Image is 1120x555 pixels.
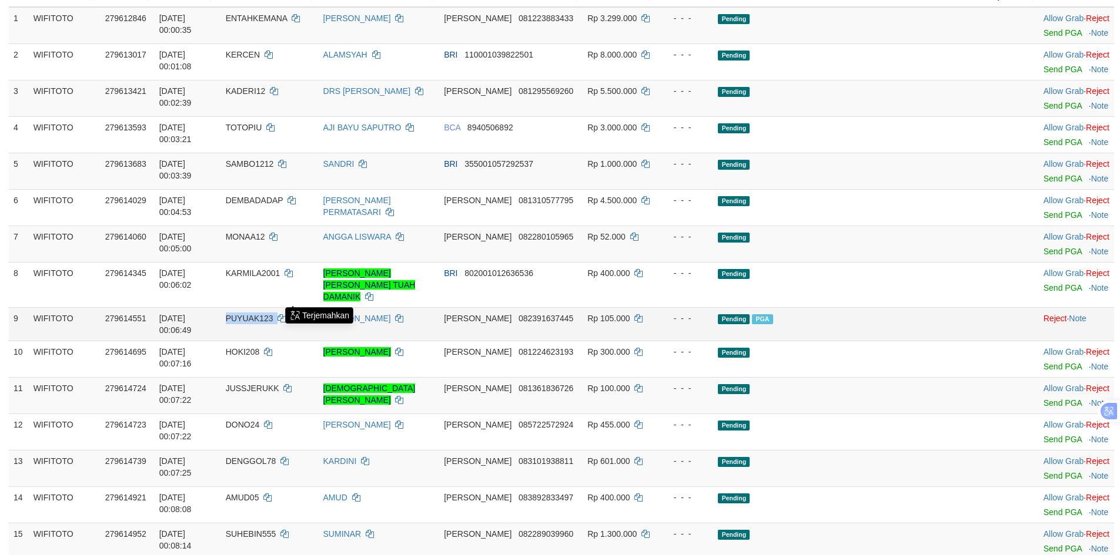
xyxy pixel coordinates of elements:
[1086,347,1109,356] a: Reject
[587,196,637,205] span: Rp 4.500.000
[661,49,708,60] div: - - -
[1091,507,1109,517] a: Note
[226,86,266,96] span: KADERI12
[323,314,391,323] a: [PERSON_NAME]
[661,194,708,206] div: - - -
[444,493,511,502] span: [PERSON_NAME]
[1086,86,1109,96] a: Reject
[1044,196,1084,205] a: Allow Grab
[323,50,367,59] a: ALAMSYAH
[444,123,460,132] span: BCA
[1044,456,1084,466] a: Allow Grab
[444,232,511,241] span: [PERSON_NAME]
[226,14,287,23] span: ENTAHKEMANA
[9,116,29,153] td: 4
[1044,65,1082,74] a: Send PGA
[226,123,262,132] span: TOTOPIU
[159,14,192,35] span: [DATE] 00:00:35
[519,384,573,393] span: Copy 081361836726 to clipboard
[1091,210,1109,220] a: Note
[323,196,391,217] a: [PERSON_NAME] PERMATASARI
[1069,314,1086,323] a: Note
[464,50,533,59] span: Copy 110001039822501 to clipboard
[587,314,630,323] span: Rp 105.000
[29,43,101,80] td: WIFITOTO
[1091,435,1109,444] a: Note
[323,232,391,241] a: ANGGA LISWARA
[444,268,457,278] span: BRI
[29,80,101,116] td: WIFITOTO
[1039,377,1114,413] td: ·
[1091,28,1109,38] a: Note
[718,160,750,170] span: Pending
[1039,7,1114,44] td: ·
[9,7,29,44] td: 1
[323,384,416,405] a: [DEMOGRAPHIC_DATA][PERSON_NAME]
[1086,456,1109,466] a: Reject
[1039,153,1114,189] td: ·
[105,86,146,96] span: 279613421
[661,492,708,503] div: - - -
[1039,189,1114,226] td: ·
[29,116,101,153] td: WIFITOTO
[1044,529,1084,539] a: Allow Grab
[1091,362,1109,371] a: Note
[323,159,355,169] a: SANDRI
[519,14,573,23] span: Copy 081223883433 to clipboard
[444,347,511,356] span: [PERSON_NAME]
[1044,247,1082,256] a: Send PGA
[752,314,773,324] span: Marked by bhsjoko
[587,384,630,393] span: Rp 100.000
[323,456,357,466] a: KARDINI
[1091,471,1109,480] a: Note
[1044,123,1084,132] a: Allow Grab
[1086,159,1109,169] a: Reject
[226,493,259,502] span: AMUD05
[718,14,750,24] span: Pending
[1086,529,1109,539] a: Reject
[718,530,750,540] span: Pending
[661,455,708,467] div: - - -
[1044,384,1086,393] span: ·
[226,347,260,356] span: HOKI208
[661,419,708,430] div: - - -
[1086,123,1109,132] a: Reject
[1044,493,1086,502] span: ·
[587,86,637,96] span: Rp 5.500.000
[1086,384,1109,393] a: Reject
[105,14,146,23] span: 279612846
[467,123,513,132] span: Copy 8940506892 to clipboard
[1039,341,1114,377] td: ·
[718,457,750,467] span: Pending
[587,347,630,356] span: Rp 300.000
[323,420,391,429] a: [PERSON_NAME]
[444,14,511,23] span: [PERSON_NAME]
[105,50,146,59] span: 279613017
[718,493,750,503] span: Pending
[1091,65,1109,74] a: Note
[661,267,708,279] div: - - -
[1044,544,1082,553] a: Send PGA
[226,268,280,278] span: KARMILA2001
[519,314,573,323] span: Copy 082391637445 to clipboard
[444,384,511,393] span: [PERSON_NAME]
[661,231,708,243] div: - - -
[1091,137,1109,147] a: Note
[1039,226,1114,262] td: ·
[444,314,511,323] span: [PERSON_NAME]
[226,50,260,59] span: KERCEN
[718,314,750,324] span: Pending
[718,348,750,358] span: Pending
[323,529,362,539] a: SUMINAR
[159,123,192,144] span: [DATE] 00:03:21
[587,493,630,502] span: Rp 400.000
[519,86,573,96] span: Copy 081295569260 to clipboard
[1044,232,1084,241] a: Allow Grab
[587,420,630,429] span: Rp 455.000
[1039,262,1114,307] td: ·
[1044,14,1086,23] span: ·
[1044,28,1082,38] a: Send PGA
[1044,435,1082,444] a: Send PGA
[1044,507,1082,517] a: Send PGA
[1044,347,1084,356] a: Allow Grab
